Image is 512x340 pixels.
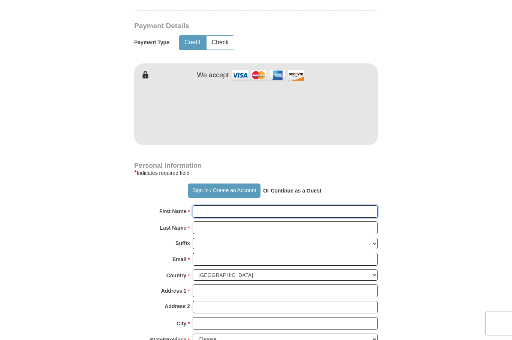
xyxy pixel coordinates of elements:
strong: Suffix [175,238,190,248]
h3: Payment Details [134,22,325,30]
button: Sign In / Create an Account [188,184,260,198]
img: credit cards accepted [231,67,305,83]
h5: Payment Type [134,39,169,46]
strong: City [177,318,186,329]
strong: Address 2 [165,301,190,311]
strong: Address 1 [161,286,187,296]
h4: We accept [197,71,229,80]
button: Credit [179,36,206,50]
strong: Last Name [160,223,187,233]
div: Indicates required field [134,168,378,178]
strong: Or Continue as a Guest [263,188,322,194]
h4: Personal Information [134,162,378,168]
strong: Country [166,270,187,281]
strong: Email [172,254,186,265]
button: Check [207,36,234,50]
strong: First Name [159,206,186,217]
